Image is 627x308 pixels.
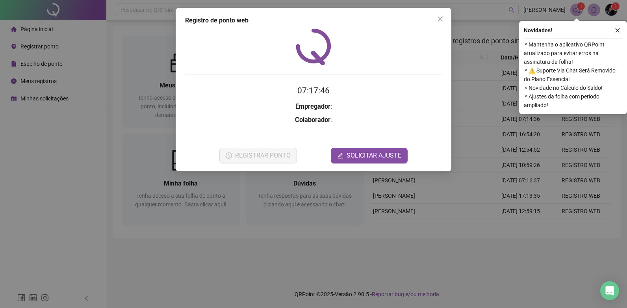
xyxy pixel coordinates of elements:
[185,16,442,25] div: Registro de ponto web
[600,281,619,300] div: Open Intercom Messenger
[295,103,330,110] strong: Empregador
[331,148,408,163] button: editSOLICITAR AJUSTE
[524,92,622,109] span: ⚬ Ajustes da folha com período ampliado!
[347,151,401,160] span: SOLICITAR AJUSTE
[295,116,330,124] strong: Colaborador
[524,40,622,66] span: ⚬ Mantenha o aplicativo QRPoint atualizado para evitar erros na assinatura da folha!
[185,102,442,112] h3: :
[219,148,297,163] button: REGISTRAR PONTO
[434,13,447,25] button: Close
[524,26,552,35] span: Novidades !
[297,86,330,95] time: 07:17:46
[185,115,442,125] h3: :
[615,28,620,33] span: close
[437,16,443,22] span: close
[524,66,622,83] span: ⚬ ⚠️ Suporte Via Chat Será Removido do Plano Essencial
[524,83,622,92] span: ⚬ Novidade no Cálculo do Saldo!
[337,152,343,159] span: edit
[296,28,331,65] img: QRPoint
